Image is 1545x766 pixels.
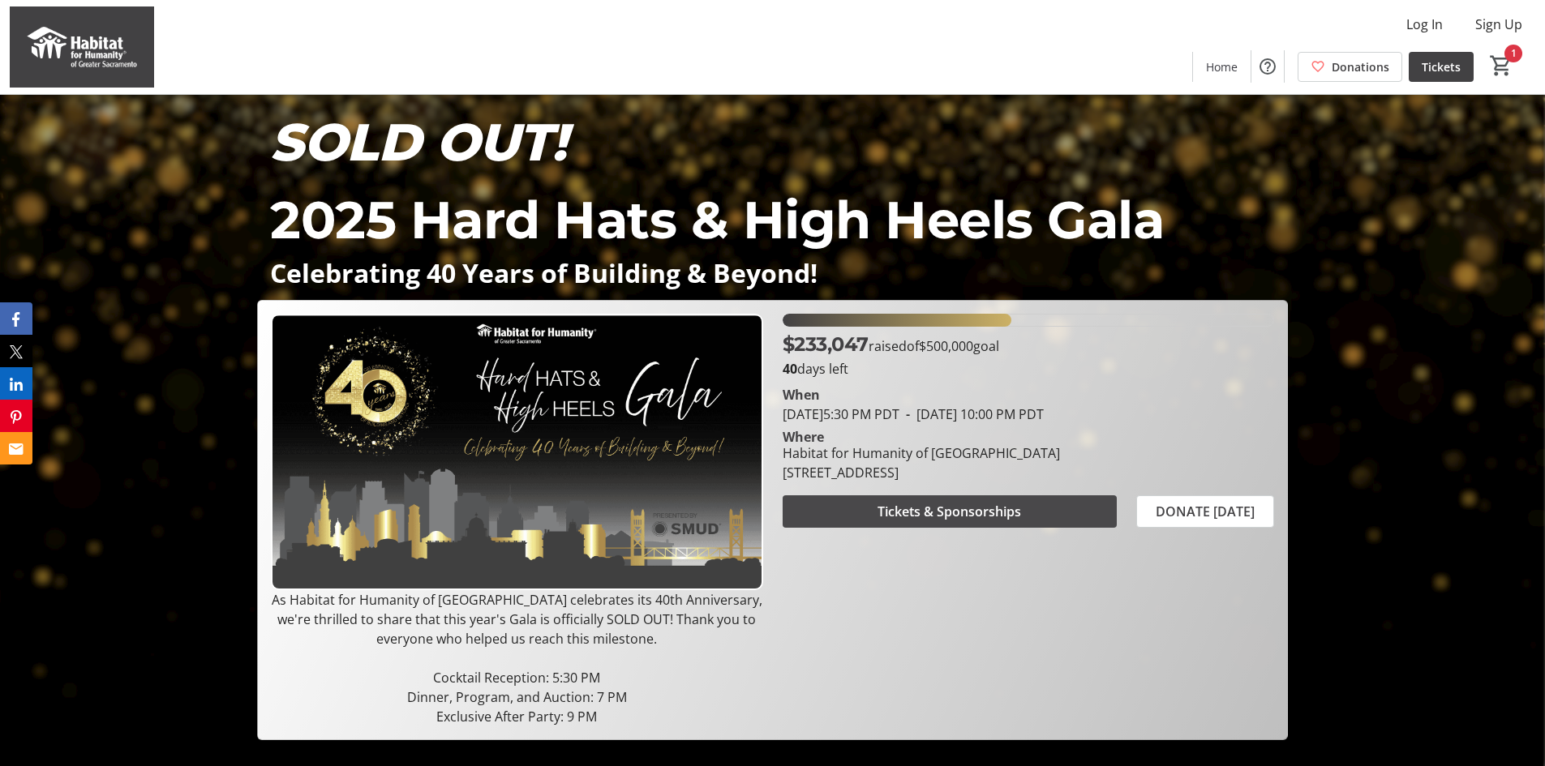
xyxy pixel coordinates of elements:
[270,110,567,173] em: SOLD OUT!
[270,259,1274,287] p: Celebrating 40 Years of Building & Beyond!
[783,359,1274,379] p: days left
[271,687,762,707] p: Dinner, Program, and Auction: 7 PM
[783,332,869,356] span: $233,047
[783,330,999,359] p: raised of goal
[271,707,762,726] p: Exclusive After Party: 9 PM
[1462,11,1535,37] button: Sign Up
[1487,51,1516,80] button: Cart
[270,181,1274,259] p: 2025 Hard Hats & High Heels Gala
[1475,15,1522,34] span: Sign Up
[271,668,762,687] p: Cocktail Reception: 5:30 PM
[1298,52,1402,82] a: Donations
[783,385,820,404] div: When
[783,430,824,443] div: Where
[783,314,1274,327] div: 46.609438000000004% of fundraising goal reached
[271,590,762,648] p: As Habitat for Humanity of [GEOGRAPHIC_DATA] celebrates its 40th Anniversary, we're thrilled to s...
[899,405,1044,423] span: [DATE] 10:00 PM PDT
[1251,50,1284,83] button: Help
[1332,58,1389,75] span: Donations
[783,405,899,423] span: [DATE] 5:30 PM PDT
[10,6,154,88] img: Habitat for Humanity of Greater Sacramento's Logo
[1422,58,1461,75] span: Tickets
[1406,15,1443,34] span: Log In
[1136,495,1274,528] button: DONATE [DATE]
[1156,502,1255,521] span: DONATE [DATE]
[783,495,1117,528] button: Tickets & Sponsorships
[919,337,973,355] span: $500,000
[899,405,916,423] span: -
[1393,11,1456,37] button: Log In
[1409,52,1474,82] a: Tickets
[271,314,762,590] img: Campaign CTA Media Photo
[1206,58,1238,75] span: Home
[783,360,797,378] span: 40
[783,443,1060,463] div: Habitat for Humanity of [GEOGRAPHIC_DATA]
[783,463,1060,482] div: [STREET_ADDRESS]
[878,502,1021,521] span: Tickets & Sponsorships
[1193,52,1251,82] a: Home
